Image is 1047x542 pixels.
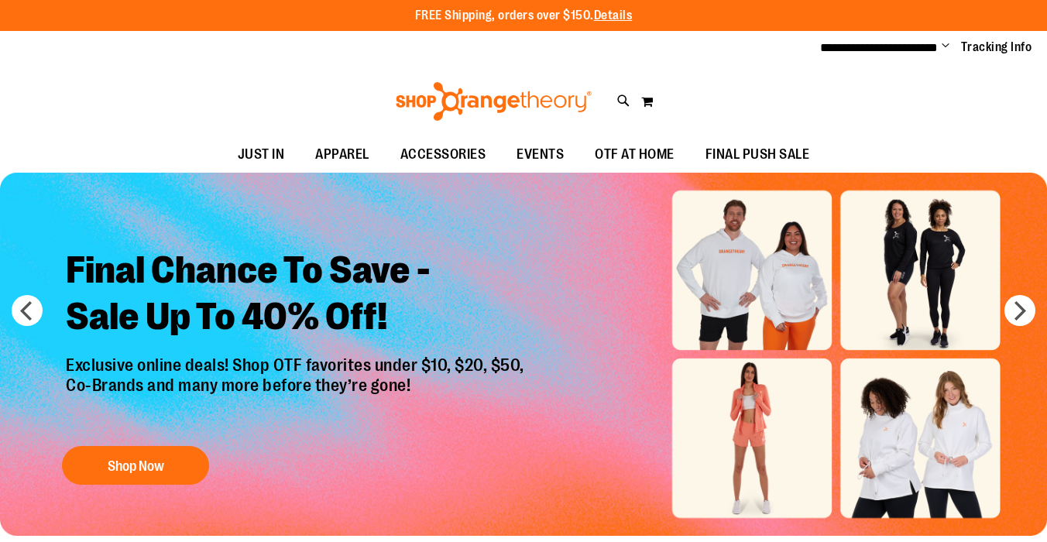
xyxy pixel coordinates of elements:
[415,7,633,25] p: FREE Shipping, orders over $150.
[501,137,579,173] a: EVENTS
[238,137,285,172] span: JUST IN
[393,82,594,121] img: Shop Orangetheory
[54,235,540,493] a: Final Chance To Save -Sale Up To 40% Off! Exclusive online deals! Shop OTF favorites under $10, $...
[961,39,1032,56] a: Tracking Info
[705,137,810,172] span: FINAL PUSH SALE
[579,137,690,173] a: OTF AT HOME
[690,137,826,173] a: FINAL PUSH SALE
[300,137,385,173] a: APPAREL
[315,137,369,172] span: APPAREL
[595,137,675,172] span: OTF AT HOME
[517,137,564,172] span: EVENTS
[62,446,209,485] button: Shop Now
[385,137,502,173] a: ACCESSORIES
[594,9,633,22] a: Details
[942,39,949,55] button: Account menu
[1004,295,1035,326] button: next
[400,137,486,172] span: ACCESSORIES
[54,355,540,431] p: Exclusive online deals! Shop OTF favorites under $10, $20, $50, Co-Brands and many more before th...
[222,137,300,173] a: JUST IN
[54,235,540,355] h2: Final Chance To Save - Sale Up To 40% Off!
[12,295,43,326] button: prev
